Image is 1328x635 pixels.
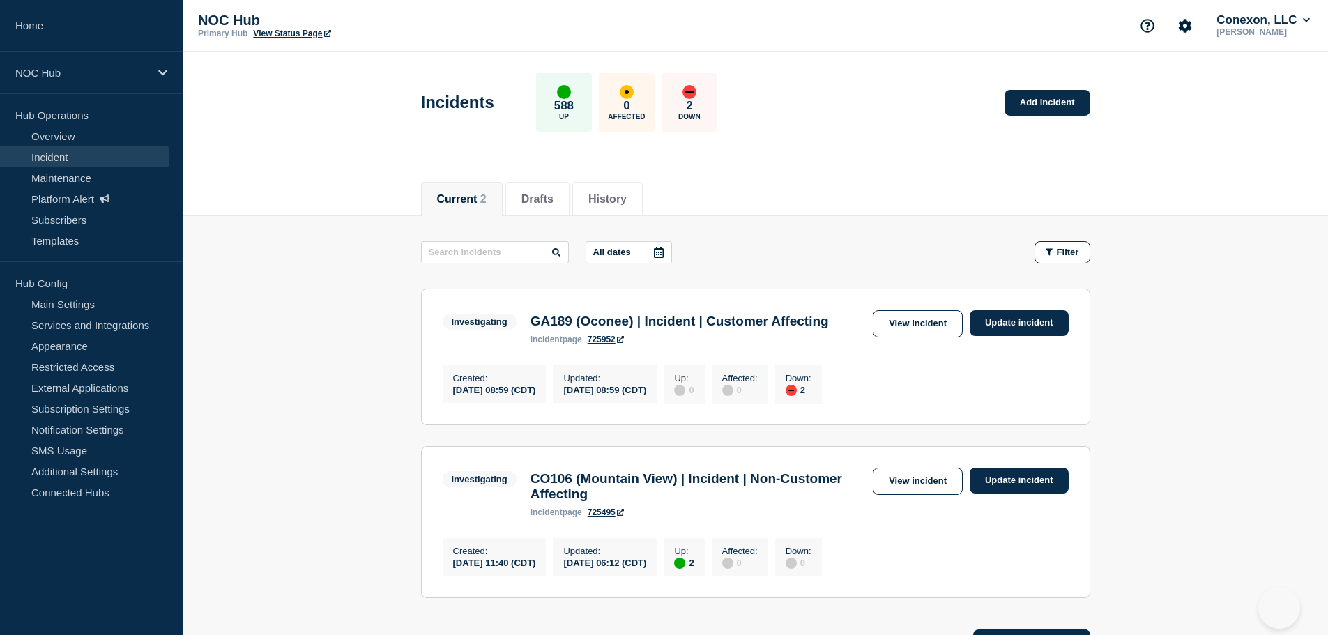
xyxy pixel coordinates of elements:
div: [DATE] 11:40 (CDT) [453,556,536,568]
div: 0 [722,556,758,569]
button: History [588,193,627,206]
p: Affected : [722,546,758,556]
h3: CO106 (Mountain View) | Incident | Non-Customer Affecting [531,471,866,502]
a: Update incident [970,468,1069,494]
div: down [786,385,797,396]
p: 0 [623,99,629,113]
p: Updated : [563,373,646,383]
iframe: Help Scout Beacon - Open [1258,587,1300,629]
p: Affected [608,113,645,121]
button: Current 2 [437,193,487,206]
a: 725495 [588,507,624,517]
p: Created : [453,546,536,556]
p: page [531,335,582,344]
div: [DATE] 08:59 (CDT) [453,383,536,395]
p: 588 [554,99,574,113]
div: 2 [786,383,811,396]
a: View Status Page [253,29,330,38]
div: [DATE] 08:59 (CDT) [563,383,646,395]
p: Down : [786,373,811,383]
button: Conexon, LLC [1214,13,1313,27]
p: Down : [786,546,811,556]
p: Up [559,113,569,121]
h1: Incidents [421,93,494,112]
span: Investigating [443,314,517,330]
div: affected [620,85,634,99]
button: Support [1133,11,1162,40]
h3: GA189 (Oconee) | Incident | Customer Affecting [531,314,829,329]
div: disabled [674,385,685,396]
span: incident [531,507,563,517]
div: [DATE] 06:12 (CDT) [563,556,646,568]
div: 2 [674,556,694,569]
p: Created : [453,373,536,383]
p: Primary Hub [198,29,247,38]
p: [PERSON_NAME] [1214,27,1313,37]
p: 2 [686,99,692,113]
p: Updated : [563,546,646,556]
a: View incident [873,310,963,337]
div: up [557,85,571,99]
p: All dates [593,247,631,257]
a: Add incident [1005,90,1090,116]
div: disabled [786,558,797,569]
button: Drafts [521,193,554,206]
span: 2 [480,193,487,205]
span: Investigating [443,471,517,487]
a: Update incident [970,310,1069,336]
div: disabled [722,385,733,396]
div: 0 [786,556,811,569]
p: NOC Hub [198,13,477,29]
p: Down [678,113,701,121]
div: 0 [674,383,694,396]
button: Filter [1035,241,1090,263]
span: incident [531,335,563,344]
button: Account settings [1170,11,1200,40]
input: Search incidents [421,241,569,263]
p: Up : [674,373,694,383]
p: NOC Hub [15,67,149,79]
p: Affected : [722,373,758,383]
span: Filter [1057,247,1079,257]
div: up [674,558,685,569]
button: All dates [586,241,672,263]
a: View incident [873,468,963,495]
a: 725952 [588,335,624,344]
div: down [682,85,696,99]
p: page [531,507,582,517]
p: Up : [674,546,694,556]
div: disabled [722,558,733,569]
div: 0 [722,383,758,396]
